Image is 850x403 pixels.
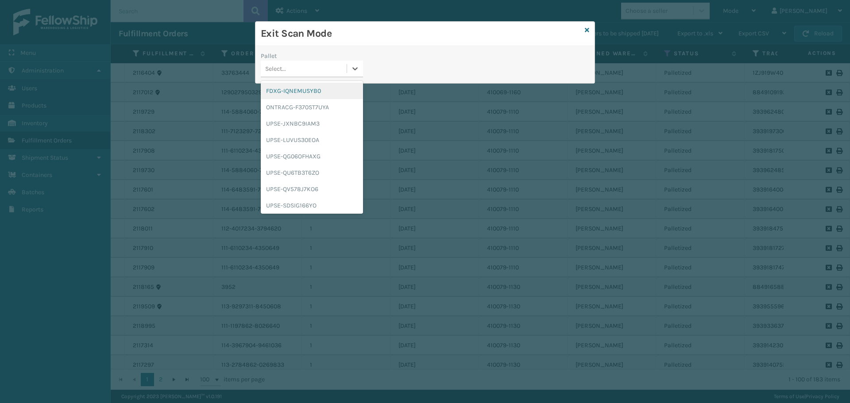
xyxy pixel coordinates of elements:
[261,27,581,40] h3: Exit Scan Mode
[261,181,363,197] div: UPSE-QV578J7KO6
[261,148,363,165] div: UPSE-QG06OFHAXG
[261,51,277,61] label: Pallet
[261,165,363,181] div: UPSE-QU6TB3T6ZO
[261,197,363,214] div: UPSE-SDSIG166YO
[261,115,363,132] div: UPSE-JXNBC9IAM3
[261,99,363,115] div: ONTRACG-F370ST7UYA
[261,132,363,148] div: UPSE-LUVUS30EOA
[261,83,363,99] div: FDXG-IQNEMUSYB0
[265,64,286,73] div: Select...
